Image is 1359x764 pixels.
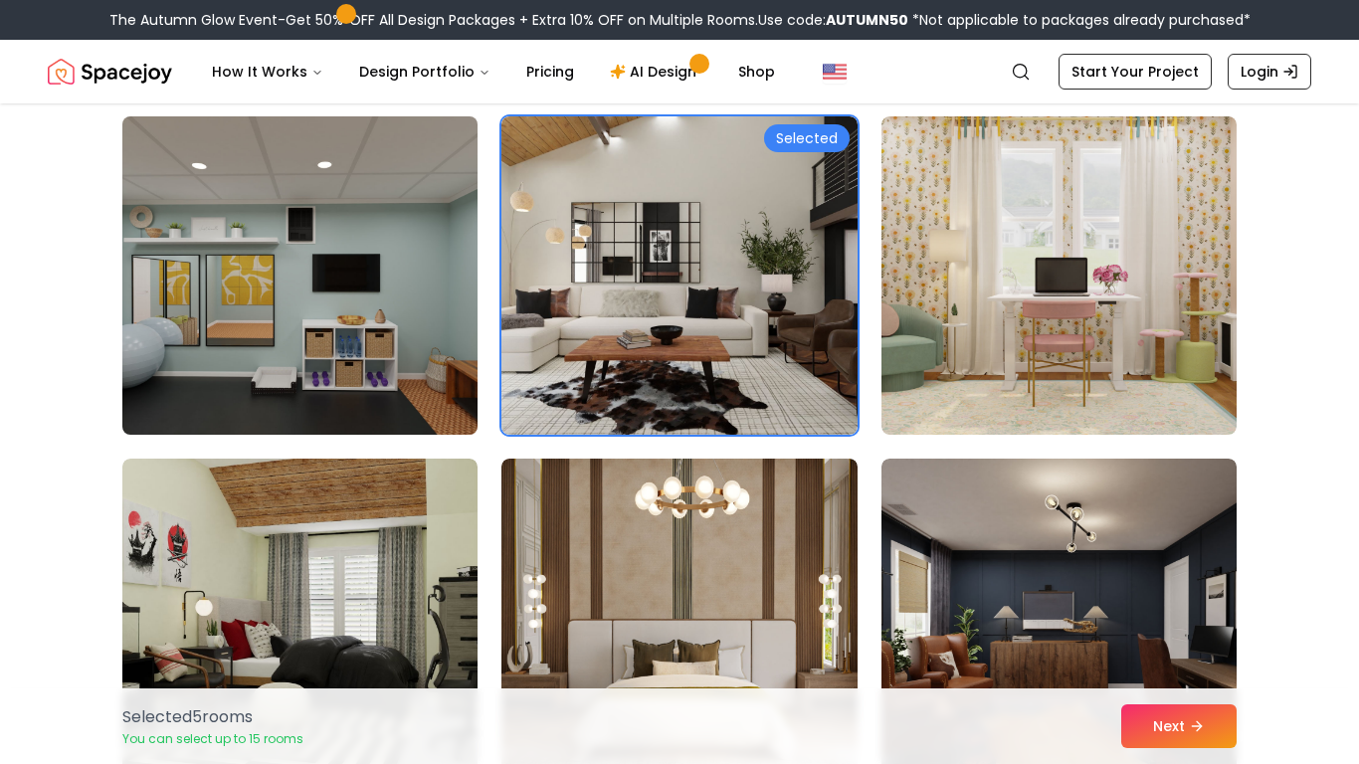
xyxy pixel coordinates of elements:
span: Use code: [758,10,908,30]
span: *Not applicable to packages already purchased* [908,10,1251,30]
a: Pricing [510,52,590,92]
img: Spacejoy Logo [48,52,172,92]
button: How It Works [196,52,339,92]
nav: Main [196,52,791,92]
b: AUTUMN50 [826,10,908,30]
div: The Autumn Glow Event-Get 50% OFF All Design Packages + Extra 10% OFF on Multiple Rooms. [109,10,1251,30]
nav: Global [48,40,1311,103]
p: You can select up to 15 rooms [122,731,303,747]
p: Selected 5 room s [122,705,303,729]
div: Selected [764,124,850,152]
img: Room room-13 [113,108,486,443]
button: Design Portfolio [343,52,506,92]
a: Spacejoy [48,52,172,92]
a: Start Your Project [1059,54,1212,90]
a: Shop [722,52,791,92]
img: Room room-15 [881,116,1237,435]
img: Room room-14 [501,116,857,435]
a: AI Design [594,52,718,92]
img: United States [823,60,847,84]
a: Login [1228,54,1311,90]
button: Next [1121,704,1237,748]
